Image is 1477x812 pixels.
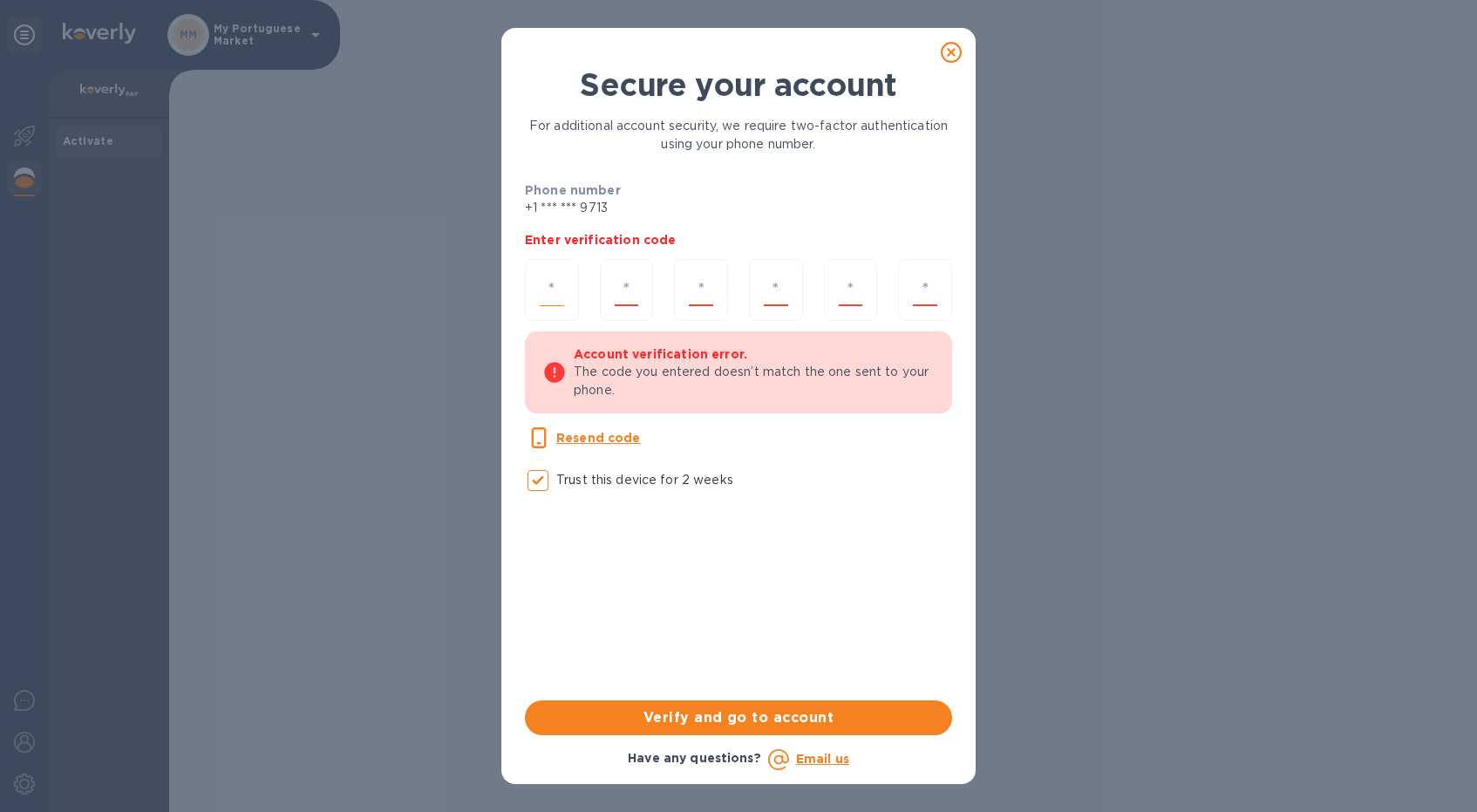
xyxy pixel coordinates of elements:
b: Have any questions? [628,751,761,765]
p: The code you entered doesn’t match the one sent to your phone. [574,363,935,399]
button: Verify and go to account [525,700,952,735]
b: Phone number [525,183,621,197]
p: For additional account security, we require two-factor authentication using your phone number. [525,117,952,154]
p: Enter verification code [525,231,952,249]
h1: Secure your account [525,66,952,103]
u: Resend code [556,431,641,445]
a: Email us [796,752,849,766]
p: Trust this device for 2 weeks [556,471,733,489]
p: Account verification error. [574,345,935,363]
span: Verify and go to account [539,707,938,728]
